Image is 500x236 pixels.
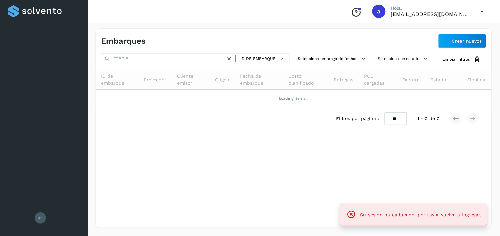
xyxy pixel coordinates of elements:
[391,5,470,11] p: Hola,
[364,73,392,87] span: POD cargadas
[468,76,486,83] span: Eliminar
[391,11,470,17] p: alejperez@niagarawater.com
[240,73,278,87] span: Fecha de embarque
[101,73,133,87] span: ID de embarque
[177,73,205,87] span: Cliente emisor
[375,53,432,64] button: Selecciona un estado
[443,56,470,62] span: Limpiar filtros
[360,212,482,217] span: Su sesión ha caducado, por favor vuelva a ingresar.
[431,76,446,83] span: Estado
[238,54,287,64] button: ID de embarque
[289,73,323,87] span: Costo planificado
[334,76,354,83] span: Entregas
[336,115,379,122] span: Filtros por página :
[452,39,482,43] span: Crear nuevos
[437,53,486,66] button: Limpiar filtros
[438,34,486,48] button: Crear nuevos
[403,76,420,83] span: Factura
[96,90,492,107] td: Loading items...
[101,36,146,46] h4: Embarques
[144,76,167,83] span: Proveedor
[215,76,230,83] span: Origen
[418,115,440,122] span: 1 - 0 de 0
[240,56,276,62] span: ID de embarque
[295,53,370,64] button: Selecciona un rango de fechas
